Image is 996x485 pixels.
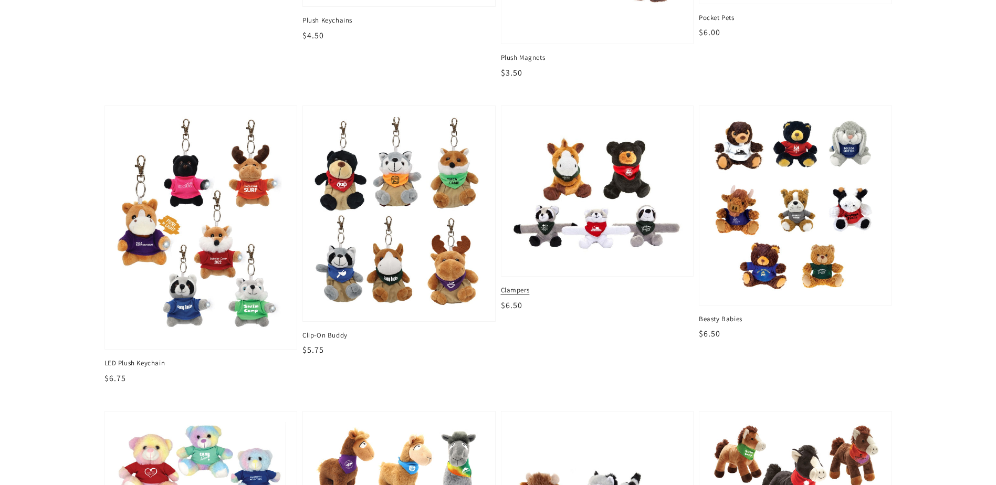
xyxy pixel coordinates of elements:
[699,328,720,339] span: $6.50
[302,344,324,355] span: $5.75
[302,16,496,25] span: Plush Keychains
[501,300,522,311] span: $6.50
[501,53,694,62] span: Plush Magnets
[501,286,694,295] span: Clampers
[699,314,892,324] span: Beasty Babies
[501,106,694,312] a: Clampers Clampers $6.50
[699,106,892,341] a: Beasty Babies Beasty Babies $6.50
[116,117,287,339] img: LED Plush Keychain
[302,106,496,356] a: Clip-On Buddy Clip-On Buddy $5.75
[302,331,496,340] span: Clip-On Buddy
[699,27,720,38] span: $6.00
[501,67,522,78] span: $3.50
[104,373,126,384] span: $6.75
[313,117,485,311] img: Clip-On Buddy
[302,30,324,41] span: $4.50
[104,106,298,385] a: LED Plush Keychain LED Plush Keychain $6.75
[699,13,892,23] span: Pocket Pets
[710,117,881,294] img: Beasty Babies
[104,359,298,368] span: LED Plush Keychain
[509,114,685,268] img: Clampers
